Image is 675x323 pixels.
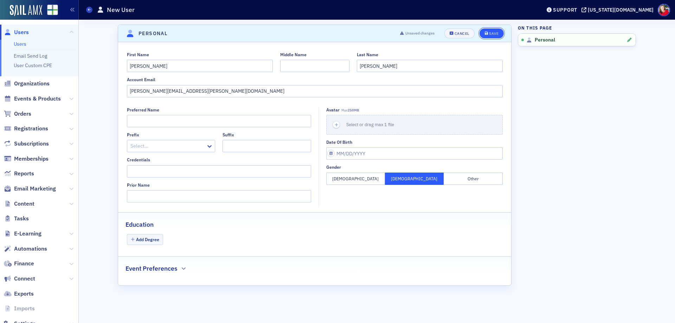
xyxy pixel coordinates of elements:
[10,5,42,16] img: SailAMX
[405,31,435,36] span: Unsaved changes
[14,275,35,283] span: Connect
[326,107,340,112] div: Avatar
[4,28,29,36] a: Users
[588,7,654,13] div: [US_STATE][DOMAIN_NAME]
[14,155,49,163] span: Memberships
[14,125,48,133] span: Registrations
[14,110,31,118] span: Orders
[346,122,394,127] span: Select or drag max 1 file
[126,220,154,229] h2: Education
[326,173,385,185] button: [DEMOGRAPHIC_DATA]
[553,7,577,13] div: Support
[280,52,307,57] div: Middle Name
[4,125,48,133] a: Registrations
[4,305,35,312] a: Imports
[127,132,139,137] div: Prefix
[127,182,150,188] div: Prior Name
[127,107,159,112] div: Preferred Name
[14,170,34,177] span: Reports
[4,80,50,88] a: Organizations
[326,164,341,170] div: Gender
[223,132,234,137] div: Suffix
[4,110,31,118] a: Orders
[126,264,178,273] h2: Event Preferences
[127,52,149,57] div: First Name
[326,140,352,145] div: Date of Birth
[14,185,56,193] span: Email Marketing
[4,215,29,222] a: Tasks
[14,95,61,103] span: Events & Products
[4,140,49,148] a: Subscriptions
[489,32,499,35] div: Save
[444,173,502,185] button: Other
[14,290,34,298] span: Exports
[14,215,29,222] span: Tasks
[326,147,503,160] input: MM/DD/YYYY
[357,52,378,57] div: Last Name
[581,7,656,12] button: [US_STATE][DOMAIN_NAME]
[455,32,469,35] div: Cancel
[4,260,34,267] a: Finance
[341,108,359,112] span: Max
[535,37,555,43] span: Personal
[348,108,359,112] span: 250MB
[14,245,47,253] span: Automations
[14,41,26,47] a: Users
[4,275,35,283] a: Connect
[4,170,34,177] a: Reports
[658,4,670,16] span: Profile
[14,260,34,267] span: Finance
[444,28,475,38] button: Cancel
[14,80,50,88] span: Organizations
[14,62,52,69] a: User Custom CPE
[4,200,34,208] a: Content
[127,77,155,82] div: Account Email
[480,28,504,38] button: Save
[127,234,163,245] button: Add Degree
[14,230,41,238] span: E-Learning
[326,115,503,135] button: Select or drag max 1 file
[14,305,35,312] span: Imports
[4,230,41,238] a: E-Learning
[4,185,56,193] a: Email Marketing
[4,95,61,103] a: Events & Products
[4,245,47,253] a: Automations
[47,5,58,15] img: SailAMX
[42,5,58,17] a: View Homepage
[107,6,135,14] h1: New User
[4,155,49,163] a: Memberships
[14,28,29,36] span: Users
[385,173,444,185] button: [DEMOGRAPHIC_DATA]
[4,290,34,298] a: Exports
[518,25,636,31] h4: On this page
[14,140,49,148] span: Subscriptions
[14,53,47,59] a: Email Send Log
[14,200,34,208] span: Content
[127,157,150,162] div: Credentials
[139,30,167,37] h4: Personal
